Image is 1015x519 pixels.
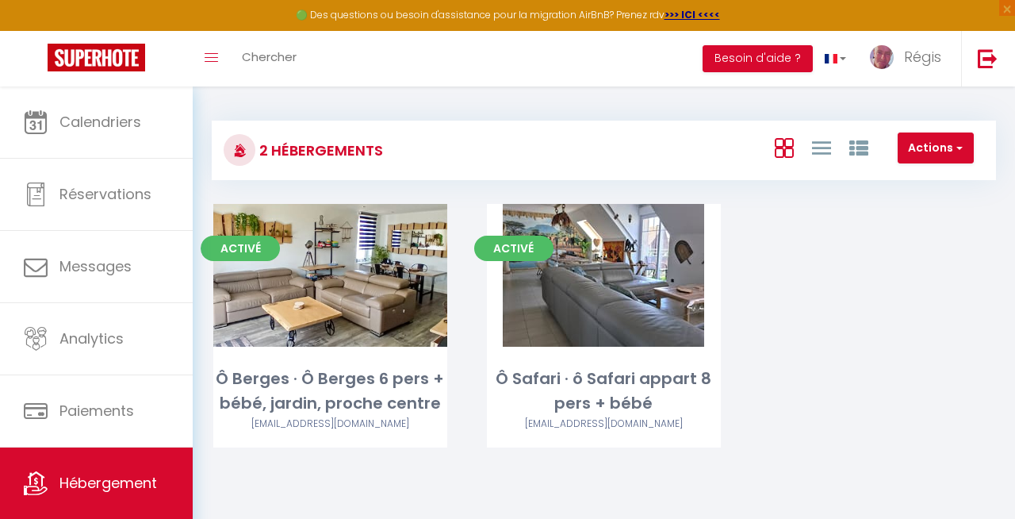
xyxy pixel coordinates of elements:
span: Messages [59,256,132,276]
span: Calendriers [59,112,141,132]
img: Super Booking [48,44,145,71]
button: Besoin d'aide ? [703,45,813,72]
button: Actions [898,133,974,164]
div: Airbnb [213,417,447,432]
span: Régis [904,47,941,67]
img: ... [870,45,894,69]
a: Vue en Liste [812,134,831,160]
a: Chercher [230,31,308,86]
img: logout [978,48,998,68]
a: Vue en Box [775,134,794,160]
div: Airbnb [487,417,721,432]
span: Paiements [59,401,134,421]
span: Analytics [59,329,124,348]
h3: 2 Hébergements [255,133,383,168]
span: Hébergement [59,473,157,493]
a: >>> ICI <<<< [665,8,720,21]
a: Vue par Groupe [849,134,868,160]
span: Activé [474,236,553,261]
span: Activé [201,236,280,261]
div: Ô Safari · ô Safari appart 8 pers + bébé [487,367,721,417]
a: ... Régis [858,31,961,86]
div: Ô Berges · Ô Berges 6 pers + bébé, jardin, proche centre [213,367,447,417]
span: Réservations [59,184,151,204]
span: Chercher [242,48,297,65]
